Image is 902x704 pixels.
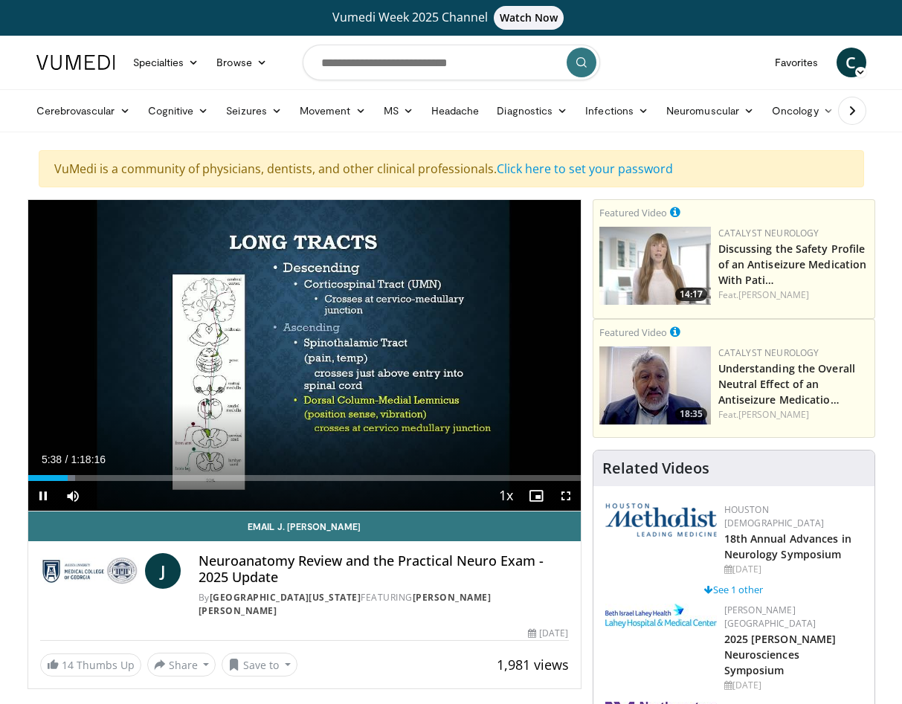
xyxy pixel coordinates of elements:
[724,532,851,561] a: 18th Annual Advances in Neurology Symposium
[497,161,673,177] a: Click here to set your password
[738,288,809,301] a: [PERSON_NAME]
[724,563,863,576] div: [DATE]
[837,48,866,77] a: C
[39,6,864,30] a: Vumedi Week 2025 ChannelWatch Now
[551,481,581,511] button: Fullscreen
[718,227,819,239] a: Catalyst Neurology
[207,48,276,77] a: Browse
[58,481,88,511] button: Mute
[65,453,68,465] span: /
[497,656,569,674] span: 1,981 views
[718,288,869,302] div: Feat.
[605,604,717,628] img: e7977282-282c-4444-820d-7cc2733560fd.jpg.150x105_q85_autocrop_double_scale_upscale_version-0.2.jpg
[718,361,856,407] a: Understanding the Overall Neutral Effect of an Antiseizure Medicatio…
[71,453,106,465] span: 1:18:16
[599,227,711,305] a: 14:17
[675,407,707,421] span: 18:35
[145,553,181,589] a: J
[599,326,667,339] small: Featured Video
[724,604,816,630] a: [PERSON_NAME][GEOGRAPHIC_DATA]
[40,553,139,589] img: Medical College of Georgia - Augusta University
[704,583,763,596] a: See 1 other
[738,408,809,421] a: [PERSON_NAME]
[303,45,600,80] input: Search topics, interventions
[724,632,837,677] a: 2025 [PERSON_NAME] Neurosciences Symposium
[124,48,208,77] a: Specialties
[28,475,581,481] div: Progress Bar
[332,9,570,25] span: Vumedi Week 2025 Channel
[147,653,216,676] button: Share
[492,481,521,511] button: Playback Rate
[521,481,551,511] button: Enable picture-in-picture mode
[718,242,867,287] a: Discussing the Safety Profile of an Antiseizure Medication With Pati…
[494,6,564,30] span: Watch Now
[222,653,297,676] button: Save to
[36,55,115,70] img: VuMedi Logo
[528,627,568,640] div: [DATE]
[602,459,709,477] h4: Related Videos
[199,591,569,618] div: By FEATURING
[724,503,825,529] a: Houston [DEMOGRAPHIC_DATA]
[599,227,711,305] img: c23d0a25-a0b6-49e6-ba12-869cdc8b250a.png.150x105_q85_crop-smart_upscale.jpg
[718,346,819,359] a: Catalyst Neurology
[718,408,869,422] div: Feat.
[42,453,62,465] span: 5:38
[724,679,863,692] div: [DATE]
[28,511,581,541] a: Email J. [PERSON_NAME]
[675,288,707,301] span: 14:17
[599,206,667,219] small: Featured Video
[488,96,576,126] a: Diagnostics
[139,96,218,126] a: Cognitive
[28,481,58,511] button: Pause
[210,591,361,604] a: [GEOGRAPHIC_DATA][US_STATE]
[576,96,657,126] a: Infections
[422,96,489,126] a: Headache
[217,96,291,126] a: Seizures
[199,591,492,617] a: [PERSON_NAME] [PERSON_NAME]
[39,150,864,187] div: VuMedi is a community of physicians, dentists, and other clinical professionals.
[766,48,828,77] a: Favorites
[605,503,717,537] img: 5e4488cc-e109-4a4e-9fd9-73bb9237ee91.png.150x105_q85_autocrop_double_scale_upscale_version-0.2.png
[599,346,711,424] img: 01bfc13d-03a0-4cb7-bbaa-2eb0a1ecb046.png.150x105_q85_crop-smart_upscale.jpg
[291,96,375,126] a: Movement
[62,658,74,672] span: 14
[199,553,569,585] h4: Neuroanatomy Review and the Practical Neuro Exam - 2025 Update
[40,653,141,676] a: 14 Thumbs Up
[28,200,581,511] video-js: Video Player
[599,346,711,424] a: 18:35
[28,96,139,126] a: Cerebrovascular
[657,96,763,126] a: Neuromuscular
[375,96,422,126] a: MS
[763,96,843,126] a: Oncology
